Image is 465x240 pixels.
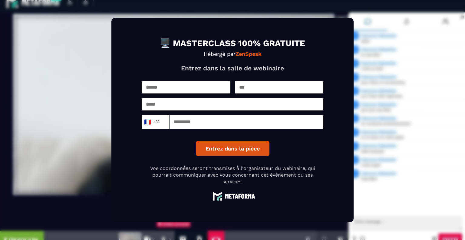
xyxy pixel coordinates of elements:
[210,191,255,201] img: logo
[144,118,151,126] span: 🇫🇷
[142,165,323,185] p: Vos coordonnées seront transmises à l'organisateur du webinaire, qui pourrait communiquer avec vo...
[160,117,164,127] input: Search for option
[142,115,170,129] div: Search for option
[142,64,323,72] p: Entrez dans la salle de webinaire
[142,51,323,57] p: Hébergé par
[196,141,269,156] button: Entrez dans la pièce
[146,118,158,126] span: +33
[142,39,323,48] h1: 🖥️ MASTERCLASS 100% GRATUITE
[236,51,262,57] strong: ZenSpeak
